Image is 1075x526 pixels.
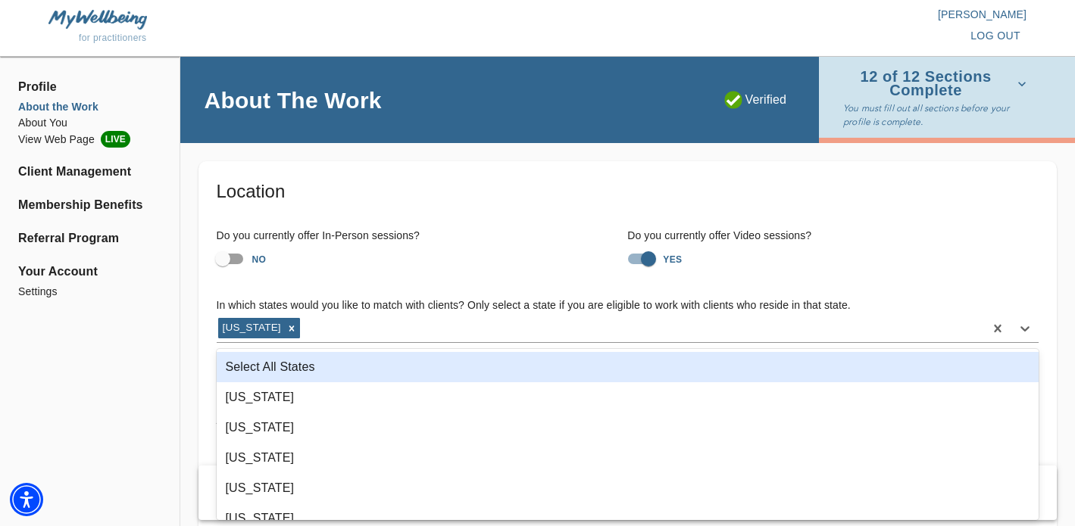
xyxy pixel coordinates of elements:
div: Select All States [217,352,1039,382]
h6: In which states would you like to match with clients? Only select a state if you are eligible to ... [217,297,1039,314]
strong: YES [663,254,682,265]
p: You must fill out all sections before your profile is complete. [843,101,1033,129]
button: 12 of 12 Sections Complete [843,66,1033,101]
h4: About The Work [205,86,382,114]
a: Membership Benefits [18,196,161,214]
span: Profile [18,78,161,96]
a: Referral Program [18,229,161,247]
div: [US_STATE] [217,473,1039,503]
div: [US_STATE] [218,318,283,338]
div: [US_STATE] [217,443,1039,473]
p: [PERSON_NAME] [538,7,1027,22]
p: Verified [724,91,787,109]
span: 12 of 12 Sections Complete [843,70,1027,97]
span: for practitioners [79,33,147,43]
div: [US_STATE] [217,412,1039,443]
a: View Web PageLIVE [18,131,161,148]
a: About the Work [18,99,161,115]
h6: Do you currently offer In-Person sessions? [217,228,628,244]
div: Accessibility Menu [10,483,43,516]
span: LIVE [101,131,130,148]
span: Your Account [18,263,161,281]
a: Client Management [18,163,161,181]
h5: Location [217,179,1039,204]
div: [US_STATE] [217,382,1039,412]
span: log out [970,26,1020,45]
img: MyWellbeing [48,10,147,29]
strong: NO [252,254,267,265]
h6: Do you currently offer Video sessions? [627,228,1039,244]
a: Settings [18,284,161,300]
a: About You [18,115,161,131]
li: View Web Page [18,131,161,148]
button: log out [964,22,1027,50]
